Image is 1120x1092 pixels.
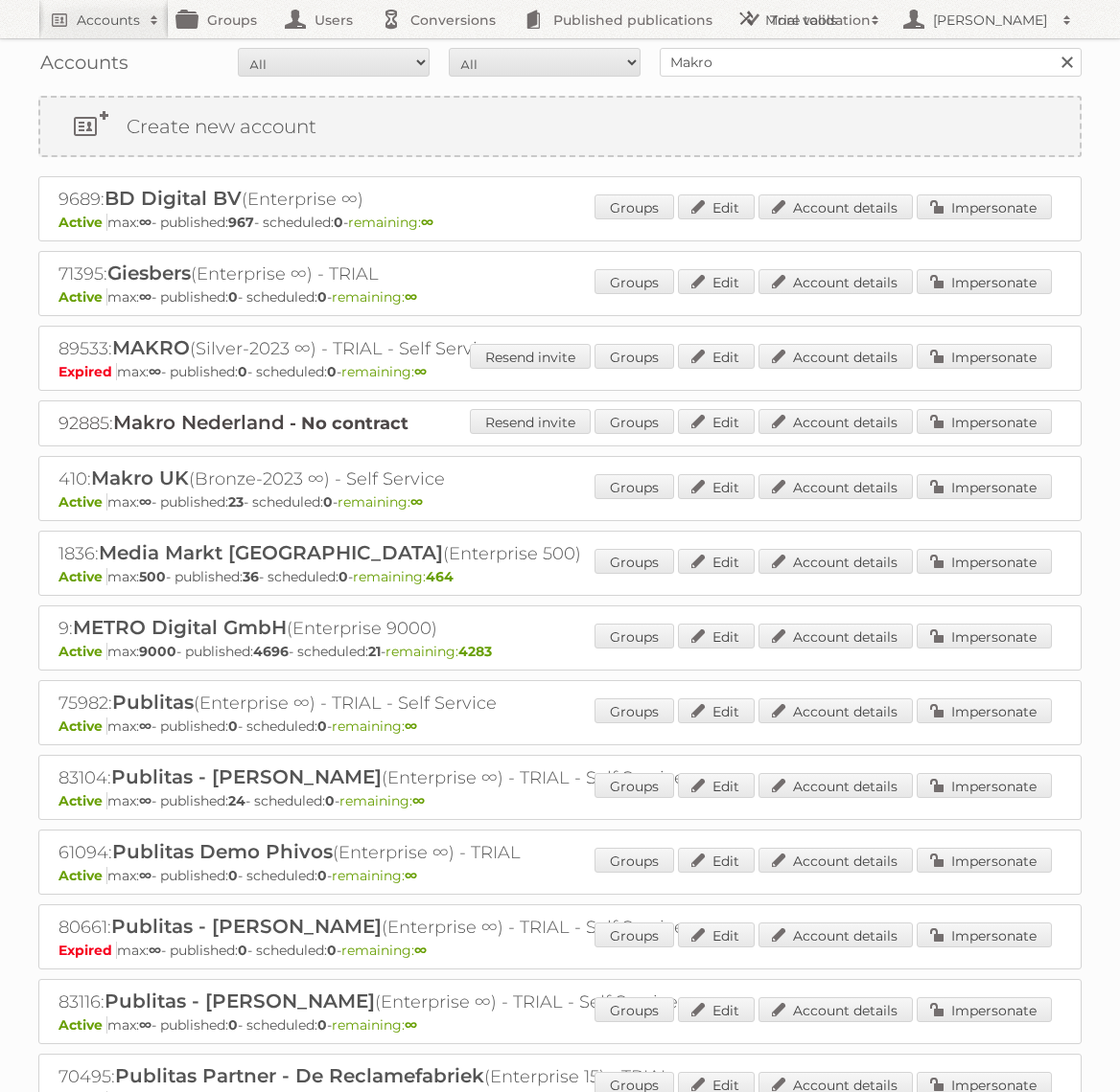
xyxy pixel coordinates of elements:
[228,867,238,884] strong: 0
[111,765,382,788] span: Publitas - [PERSON_NAME]
[678,624,755,648] a: Edit
[339,792,425,809] span: remaining:
[58,1016,107,1034] span: Active
[758,409,913,434] a: Account details
[595,269,674,294] a: Groups
[149,363,161,380] strong: ∞
[58,541,730,566] h2: 1836: (Enterprise 500)
[58,691,730,716] h2: 75982: (Enterprise ∞) - TRIAL - Self Service
[325,792,335,809] strong: 0
[595,773,674,798] a: Groups
[40,98,1080,155] a: Create new account
[58,262,730,286] h2: 71395: (Enterprise ∞) - TRIAL
[112,840,333,863] span: Publitas Demo Phivos
[595,409,674,434] a: Groups
[58,288,1062,306] p: max: - published: - scheduled: -
[107,262,191,284] span: Giesbers
[595,997,674,1022] a: Groups
[332,1016,417,1034] span: remaining:
[917,997,1052,1022] a: Impersonate
[758,624,913,648] a: Account details
[253,643,289,660] strong: 4696
[426,568,454,585] strong: 464
[338,568,348,585] strong: 0
[58,413,408,434] a: 92885:Makro Nederland - No contract
[112,691,194,714] span: Publitas
[917,698,1052,723] a: Impersonate
[139,288,152,306] strong: ∞
[414,363,427,380] strong: ∞
[678,997,755,1022] a: Edit
[228,1016,238,1034] strong: 0
[917,269,1052,294] a: Impersonate
[58,493,107,511] span: Active
[77,11,140,30] h2: Accounts
[917,922,1052,947] a: Impersonate
[73,616,287,639] span: METRO Digital GmbH
[917,409,1052,434] a: Impersonate
[917,848,1052,873] a: Impersonate
[405,1016,417,1034] strong: ∞
[917,194,1052,219] a: Impersonate
[139,792,152,809] strong: ∞
[470,344,591,369] a: Resend invite
[58,214,1062,231] p: max: - published: - scheduled: -
[139,867,152,884] strong: ∞
[112,336,190,359] span: MAKRO
[58,363,117,380] span: Expired
[368,643,381,660] strong: 21
[678,194,755,219] a: Edit
[758,474,913,499] a: Account details
[58,568,107,585] span: Active
[139,568,166,585] strong: 500
[348,214,433,231] span: remaining:
[58,867,1062,884] p: max: - published: - scheduled: -
[678,549,755,574] a: Edit
[595,922,674,947] a: Groups
[758,848,913,873] a: Account details
[595,194,674,219] a: Groups
[238,363,247,380] strong: 0
[58,717,1062,735] p: max: - published: - scheduled: -
[58,942,117,959] span: Expired
[58,990,730,1014] h2: 83116: (Enterprise ∞) - TRIAL - Self Service
[678,773,755,798] a: Edit
[678,269,755,294] a: Edit
[58,214,107,231] span: Active
[595,549,674,574] a: Groups
[139,643,176,660] strong: 9000
[595,624,674,648] a: Groups
[58,187,730,212] h2: 9689: (Enterprise ∞)
[113,411,285,434] span: Makro Nederland
[228,717,238,735] strong: 0
[405,717,417,735] strong: ∞
[341,942,427,959] span: remaining:
[338,493,423,511] span: remaining:
[470,409,591,434] a: Resend invite
[414,942,427,959] strong: ∞
[678,344,755,369] a: Edit
[405,288,417,306] strong: ∞
[595,474,674,499] a: Groups
[58,643,107,660] span: Active
[758,922,913,947] a: Account details
[139,493,152,511] strong: ∞
[758,698,913,723] a: Account details
[105,990,375,1012] span: Publitas - [PERSON_NAME]
[385,643,492,660] span: remaining:
[332,867,417,884] span: remaining:
[99,541,443,564] span: Media Markt [GEOGRAPHIC_DATA]
[317,1016,327,1034] strong: 0
[332,288,417,306] span: remaining:
[58,493,1062,511] p: max: - published: - scheduled: -
[412,792,425,809] strong: ∞
[58,466,730,491] h2: 410: (Bronze-2023 ∞) - Self Service
[917,474,1052,499] a: Impersonate
[149,942,161,959] strong: ∞
[58,792,107,809] span: Active
[58,942,1062,959] p: max: - published: - scheduled: -
[58,1016,1062,1034] p: max: - published: - scheduled: -
[58,363,1062,380] p: max: - published: - scheduled: -
[327,942,337,959] strong: 0
[139,214,152,231] strong: ∞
